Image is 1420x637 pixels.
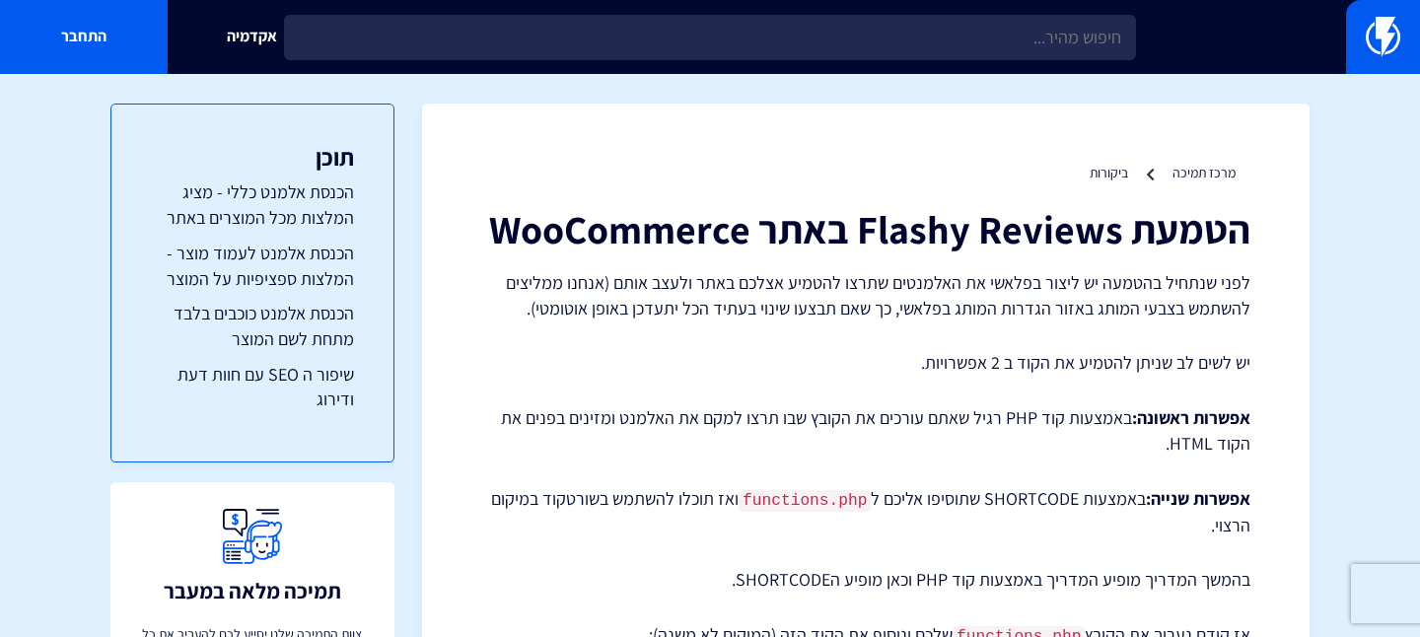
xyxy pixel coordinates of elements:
[481,207,1250,250] h1: הטמעת Flashy Reviews באתר WooCommerce
[739,490,871,512] code: functions.php
[1090,164,1128,181] a: ביקורות
[151,362,354,412] a: שיפור ה SEO עם חוות דעת ודירוג
[164,579,341,602] h3: תמיכה מלאה במעבר
[481,350,1250,376] p: יש לשים לב שניתן להטמיע את הקוד ב 2 אפשרויות.
[481,270,1250,320] p: לפני שנתחיל בהטמעה יש ליצור בפלאשי את האלמנטים שתרצו להטמיע אצלכם באתר ולעצב אותם (אנחנו ממליצים ...
[1172,164,1236,181] a: מרכז תמיכה
[151,241,354,291] a: הכנסת אלמנט לעמוד מוצר - המלצות ספציפיות על המוצר
[1132,406,1250,429] strong: אפשרות ראשונה:
[151,144,354,170] h3: תוכן
[481,567,1250,593] p: בהמשך המדריך מופיע המדריך באמצעות קוד PHP וכאן מופיע הSHORTCODE.
[1146,487,1250,510] strong: אפשרות שנייה:
[151,301,354,351] a: הכנסת אלמנט כוכבים בלבד מתחת לשם המוצר
[481,486,1250,538] p: באמצעות SHORTCODE שתוסיפו אליכם ל ואז תוכלו להשתמש בשורטקוד במיקום הרצוי.
[481,405,1250,456] p: באמצעות קוד PHP רגיל שאתם עורכים את הקובץ שבו תרצו למקם את האלמנט ומזינים בפנים את הקוד HTML.
[151,179,354,230] a: הכנסת אלמנט כללי - מציג המלצות מכל המוצרים באתר
[284,15,1136,60] input: חיפוש מהיר...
